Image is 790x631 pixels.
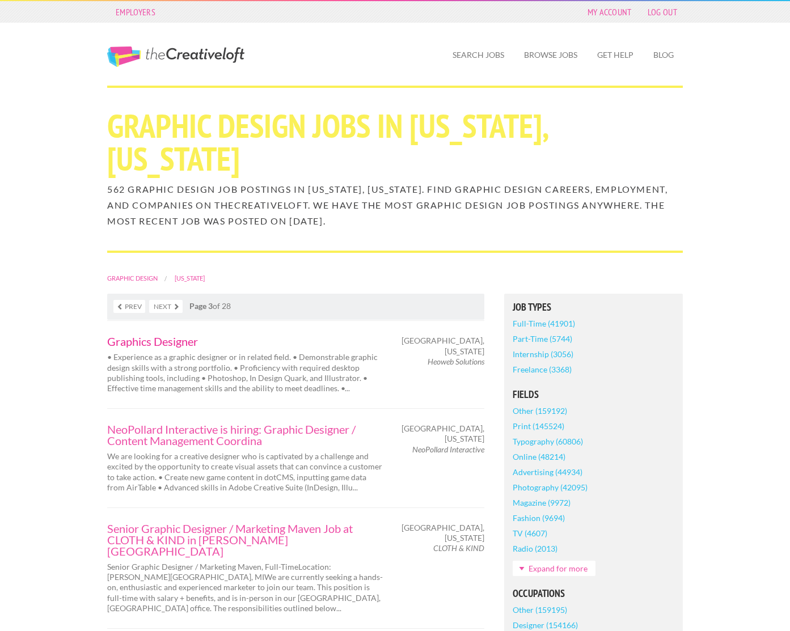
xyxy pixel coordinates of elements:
a: Advertising (44934) [513,464,582,480]
nav: of 28 [107,294,484,320]
h1: Graphic Design Jobs in [US_STATE], [US_STATE] [107,109,683,175]
h5: Fields [513,389,674,400]
a: Typography (60806) [513,434,583,449]
a: Blog [644,42,683,68]
a: Part-Time (5744) [513,331,572,346]
a: Expand for more [513,561,595,576]
strong: Page 3 [189,301,213,311]
a: Employers [110,4,161,20]
a: Browse Jobs [515,42,586,68]
a: Print (145524) [513,418,564,434]
a: Freelance (3368) [513,362,572,377]
a: My Account [582,4,637,20]
a: Magazine (9972) [513,495,571,510]
h5: Job Types [513,302,674,312]
a: Internship (3056) [513,346,573,362]
a: Senior Graphic Designer / Marketing Maven Job at CLOTH & KIND in [PERSON_NAME][GEOGRAPHIC_DATA] [107,523,385,557]
span: [GEOGRAPHIC_DATA], [US_STATE] [402,336,484,356]
h5: Occupations [513,588,674,599]
a: Get Help [588,42,643,68]
a: Log Out [642,4,683,20]
em: Heoweb Solutions [428,357,484,366]
em: NeoPollard Interactive [412,444,484,454]
h2: 562 Graphic Design job postings in [US_STATE], [US_STATE]. Find Graphic Design careers, employmen... [107,181,683,229]
a: The Creative Loft [107,46,244,67]
a: Next [149,300,183,313]
em: CLOTH & KIND [433,543,484,553]
p: • Experience as a graphic designer or in related field. • Demonstrable graphic design skills with... [107,352,385,393]
a: Search Jobs [443,42,513,68]
a: Graphic Design [107,274,158,282]
a: [US_STATE] [175,274,205,282]
a: Radio (2013) [513,541,557,556]
a: Other (159195) [513,602,567,617]
p: We are looking for a creative designer who is captivated by a challenge and excited by the opport... [107,451,385,493]
span: [GEOGRAPHIC_DATA], [US_STATE] [402,523,484,543]
a: Fashion (9694) [513,510,565,526]
a: NeoPollard Interactive is hiring: Graphic Designer / Content Management Coordina [107,424,385,446]
a: Other (159192) [513,403,567,418]
p: Senior Graphic Designer / Marketing Maven, Full-TimeLocation: [PERSON_NAME][GEOGRAPHIC_DATA], MIW... [107,562,385,613]
a: Online (48214) [513,449,565,464]
a: Graphics Designer [107,336,385,347]
a: Full-Time (41901) [513,316,575,331]
a: TV (4607) [513,526,547,541]
span: [GEOGRAPHIC_DATA], [US_STATE] [402,424,484,444]
a: Prev [113,300,145,313]
a: Photography (42095) [513,480,588,495]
